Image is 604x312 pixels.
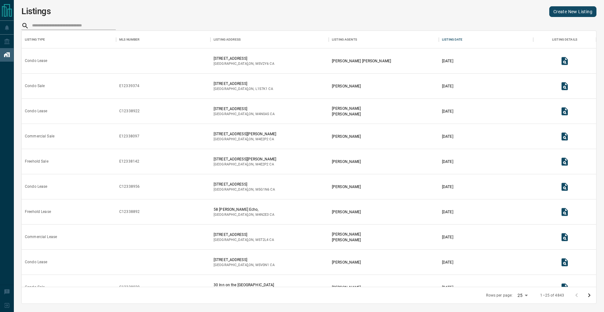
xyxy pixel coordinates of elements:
[533,31,596,48] div: Listing Details
[255,187,270,192] span: m5g1n6
[332,134,361,139] p: [PERSON_NAME]
[332,159,361,164] p: [PERSON_NAME]
[332,184,361,190] p: [PERSON_NAME]
[214,162,276,167] p: [GEOGRAPHIC_DATA] , ON , CA
[25,234,57,240] div: Commercial Lease
[119,83,139,89] div: E12339374
[214,181,275,187] p: [STREET_ADDRESS]
[332,58,391,64] p: [PERSON_NAME] [PERSON_NAME]
[214,207,274,212] p: 58 [PERSON_NAME] Echo,
[255,238,269,242] span: m5t2l4
[25,109,47,114] div: Condo Lease
[439,31,533,48] div: Listing Date
[119,109,140,114] div: C12338922
[214,212,274,217] p: [GEOGRAPHIC_DATA] , ON , CA
[549,6,596,17] a: Create New Listing
[255,137,269,141] span: m4e2p2
[332,31,357,48] div: Listing Agents
[255,213,269,217] span: m4n2e3
[214,257,275,263] p: [STREET_ADDRESS]
[21,6,51,16] h1: Listings
[332,106,361,111] p: [PERSON_NAME]
[442,58,453,64] p: [DATE]
[558,80,571,92] button: View Listing Details
[214,263,275,268] p: [GEOGRAPHIC_DATA] , ON , CA
[214,137,276,142] p: [GEOGRAPHIC_DATA] , ON , CA
[214,131,276,137] p: [STREET_ADDRESS][PERSON_NAME]
[442,109,453,114] p: [DATE]
[119,31,139,48] div: MLS Number
[116,31,210,48] div: MLS Number
[210,31,329,48] div: Listing Address
[119,285,140,290] div: C12338020
[442,259,453,265] p: [DATE]
[486,293,512,298] p: Rows per page:
[214,112,275,117] p: [GEOGRAPHIC_DATA] , ON , CA
[214,31,241,48] div: Listing Address
[442,83,453,89] p: [DATE]
[255,62,269,66] span: m5v2y6
[25,285,45,290] div: Condo Sale
[558,231,571,243] button: View Listing Details
[214,232,274,237] p: [STREET_ADDRESS]
[119,134,139,139] div: E12338097
[25,259,47,265] div: Condo Lease
[22,31,116,48] div: Listing Type
[214,61,274,66] p: [GEOGRAPHIC_DATA] , ON , CA
[214,86,273,92] p: [GEOGRAPHIC_DATA] , ON , CA
[25,159,48,164] div: Freehold Sale
[255,87,268,91] span: l1s7k1
[552,31,577,48] div: Listing Details
[558,181,571,193] button: View Listing Details
[332,231,361,237] p: [PERSON_NAME]
[442,134,453,139] p: [DATE]
[558,256,571,269] button: View Listing Details
[558,105,571,118] button: View Listing Details
[332,83,361,89] p: [PERSON_NAME]
[442,234,453,240] p: [DATE]
[332,111,361,117] p: [PERSON_NAME]
[255,112,269,116] span: m4n0a5
[442,31,463,48] div: Listing Date
[214,237,274,242] p: [GEOGRAPHIC_DATA] , ON , CA
[214,81,273,86] p: [STREET_ADDRESS]
[25,31,45,48] div: Listing Type
[442,159,453,164] p: [DATE]
[558,155,571,168] button: View Listing Details
[442,285,453,290] p: [DATE]
[119,184,140,189] div: C12338956
[442,209,453,215] p: [DATE]
[329,31,439,48] div: Listing Agents
[332,285,361,290] p: [PERSON_NAME]
[558,206,571,218] button: View Listing Details
[214,282,274,288] p: 30 Inn on the [GEOGRAPHIC_DATA]
[214,106,275,112] p: [STREET_ADDRESS]
[25,134,54,139] div: Commercial Sale
[558,130,571,143] button: View Listing Details
[214,187,275,192] p: [GEOGRAPHIC_DATA] , ON , CA
[255,263,269,267] span: m5v0n1
[119,209,140,214] div: C12338892
[255,162,269,166] span: m4e2p2
[25,83,45,89] div: Condo Sale
[515,291,530,300] div: 25
[442,184,453,190] p: [DATE]
[119,159,139,164] div: E12338142
[214,56,274,61] p: [STREET_ADDRESS]
[540,293,564,298] p: 1–25 of 4843
[583,289,596,302] button: Go to next page
[558,281,571,294] button: View Listing Details
[25,58,47,64] div: Condo Lease
[558,55,571,67] button: View Listing Details
[332,259,361,265] p: [PERSON_NAME]
[25,184,47,189] div: Condo Lease
[214,156,276,162] p: [STREET_ADDRESS][PERSON_NAME]
[25,209,51,214] div: Freehold Lease
[332,237,361,243] p: [PERSON_NAME]
[332,209,361,215] p: [PERSON_NAME]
